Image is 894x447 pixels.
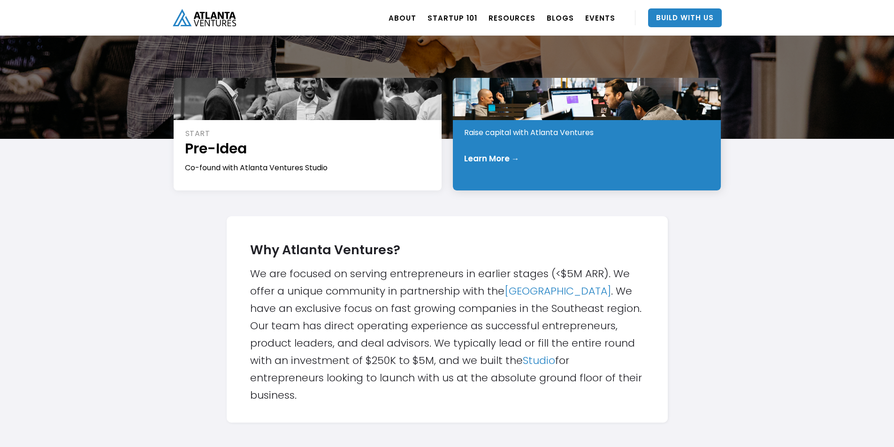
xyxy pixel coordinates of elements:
[185,139,431,158] h1: Pre-Idea
[250,235,644,404] div: We are focused on serving entrepreneurs in earlier stages (<$5M ARR). We offer a unique community...
[585,5,615,31] a: EVENTS
[428,5,477,31] a: Startup 101
[389,5,416,31] a: ABOUT
[174,78,442,190] a: STARTPre-IdeaCo-found with Atlanta Ventures Studio
[504,284,611,298] a: [GEOGRAPHIC_DATA]
[489,5,535,31] a: RESOURCES
[464,104,711,123] h1: Early Stage
[547,5,574,31] a: BLOGS
[185,129,431,139] div: START
[185,163,431,173] div: Co-found with Atlanta Ventures Studio
[523,353,555,368] a: Studio
[648,8,722,27] a: Build With Us
[464,128,711,138] div: Raise capital with Atlanta Ventures
[185,173,256,182] div: Join the Studio →
[250,241,400,258] strong: Why Atlanta Ventures?
[453,78,721,190] a: INVESTEarly StageRaise capital with Atlanta VenturesLearn More →
[464,154,520,163] div: Learn More →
